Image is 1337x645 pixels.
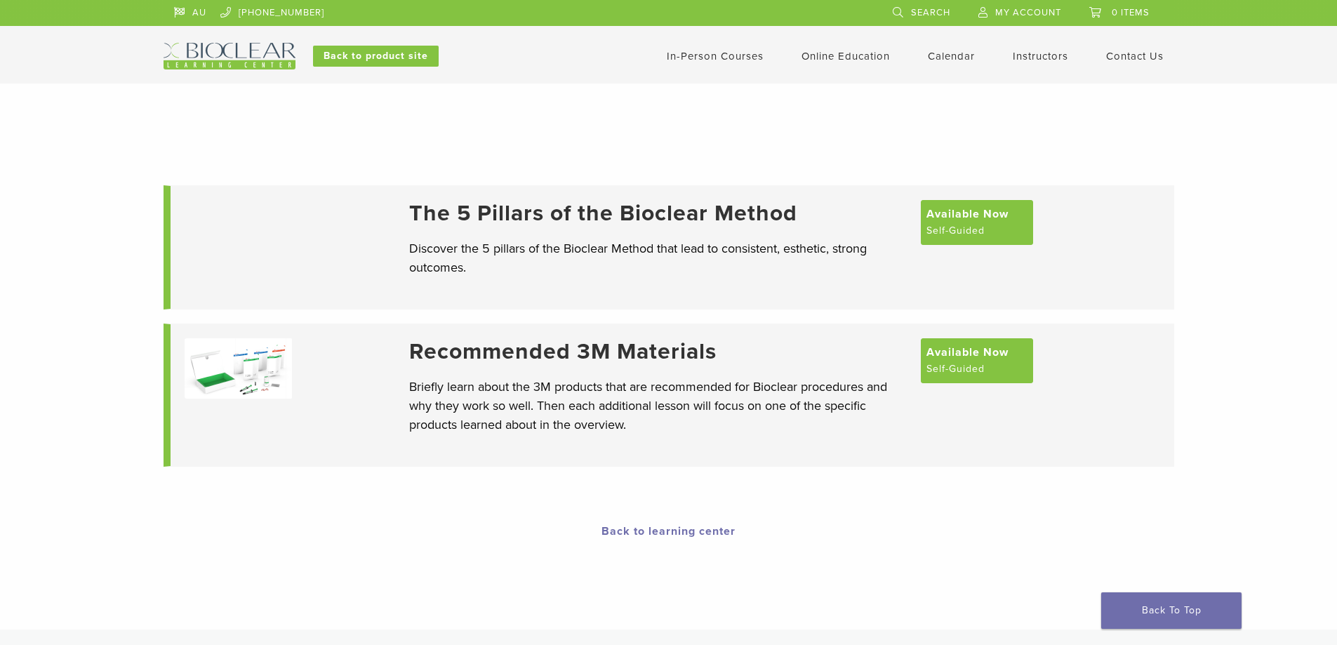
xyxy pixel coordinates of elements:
p: Briefly learn about the 3M products that are recommended for Bioclear procedures and why they wor... [409,378,907,434]
span: Search [911,7,950,18]
a: Back to learning center [601,524,736,538]
span: Available Now [926,344,1009,361]
a: Back To Top [1101,592,1242,629]
img: Bioclear [164,43,295,69]
a: Available Now Self-Guided [921,338,1033,383]
span: My Account [995,7,1061,18]
a: Recommended 3M Materials [409,338,907,365]
a: Calendar [928,50,975,62]
a: Available Now Self-Guided [921,200,1033,245]
span: 0 items [1112,7,1150,18]
span: Available Now [926,206,1009,222]
a: The 5 Pillars of the Bioclear Method [409,200,907,227]
span: Self-Guided [926,222,985,239]
a: Back to product site [313,46,439,67]
a: Online Education [801,50,890,62]
span: Self-Guided [926,361,985,378]
a: In-Person Courses [667,50,764,62]
p: Discover the 5 pillars of the Bioclear Method that lead to consistent, esthetic, strong outcomes. [409,239,907,277]
a: Instructors [1013,50,1068,62]
a: Contact Us [1106,50,1164,62]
